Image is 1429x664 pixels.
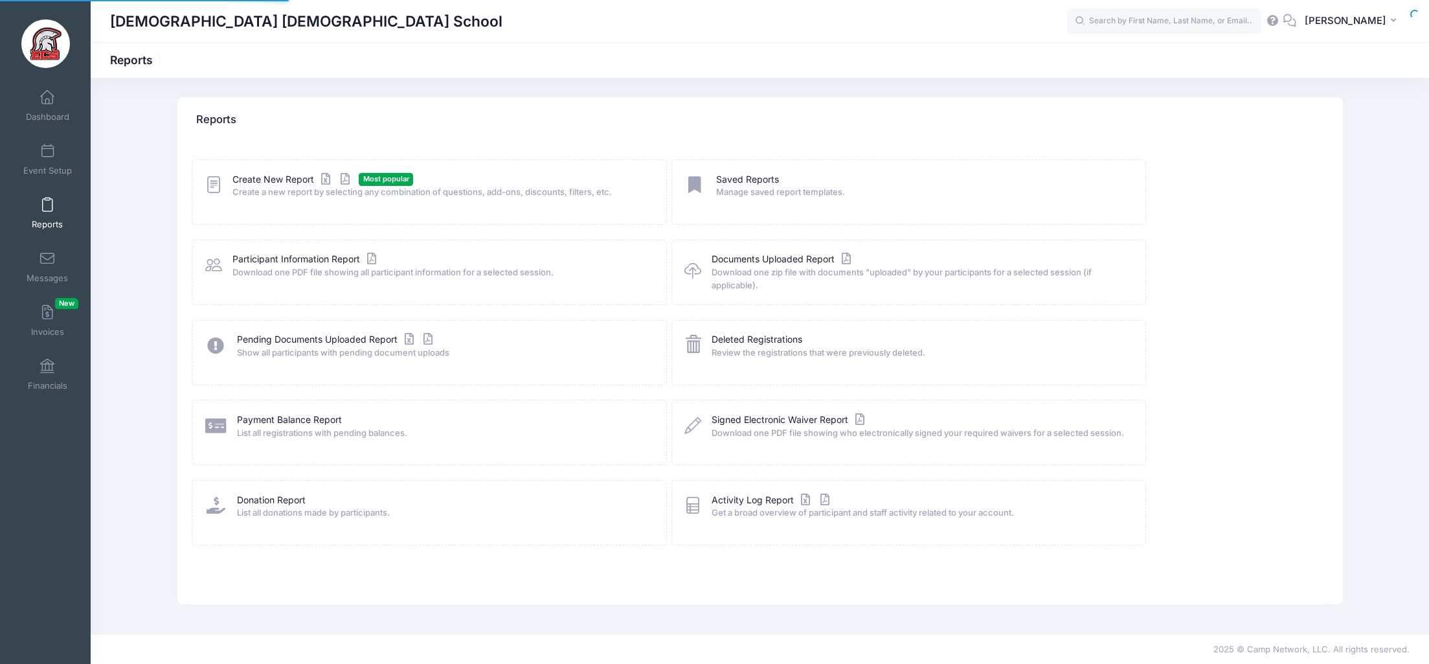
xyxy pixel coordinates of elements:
[21,19,70,68] img: Evangelical Christian School
[237,333,436,347] a: Pending Documents Uploaded Report
[110,53,164,67] h1: Reports
[237,413,342,427] a: Payment Balance Report
[1305,14,1386,28] span: [PERSON_NAME]
[712,507,1129,520] span: Get a broad overview of participant and staff activity related to your account.
[232,186,649,199] span: Create a new report by selecting any combination of questions, add-ons, discounts, filters, etc.
[232,173,353,187] a: Create New Report
[23,165,72,176] span: Event Setup
[32,219,63,230] span: Reports
[237,427,650,440] span: List all registrations with pending balances.
[237,507,650,520] span: List all donations made by participants.
[237,347,650,360] span: Show all participants with pending document uploads
[712,266,1129,292] span: Download one zip file with documents "uploaded" by your participants for a selected session (if a...
[712,494,833,507] a: Activity Log Report
[1213,644,1410,654] span: 2025 © Camp Network, LLC. All rights reserved.
[196,102,236,139] h4: Reports
[1067,8,1261,34] input: Search by First Name, Last Name, or Email...
[359,173,413,185] span: Most popular
[26,111,69,122] span: Dashboard
[17,83,78,128] a: Dashboard
[232,266,649,279] span: Download one PDF file showing all participant information for a selected session.
[237,494,306,507] a: Donation Report
[712,413,868,427] a: Signed Electronic Waiver Report
[712,333,802,347] a: Deleted Registrations
[712,347,1129,360] span: Review the registrations that were previously deleted.
[712,253,854,266] a: Documents Uploaded Report
[31,326,64,338] span: Invoices
[716,186,1129,199] span: Manage saved report templates.
[712,427,1129,440] span: Download one PDF file showing who electronically signed your required waivers for a selected sess...
[232,253,379,266] a: Participant Information Report
[110,6,502,36] h1: [DEMOGRAPHIC_DATA] [DEMOGRAPHIC_DATA] School
[17,190,78,236] a: Reports
[55,298,78,309] span: New
[28,380,67,391] span: Financials
[17,244,78,290] a: Messages
[17,137,78,182] a: Event Setup
[716,173,779,187] a: Saved Reports
[17,352,78,397] a: Financials
[17,298,78,343] a: InvoicesNew
[27,273,68,284] span: Messages
[1296,6,1410,36] button: [PERSON_NAME]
